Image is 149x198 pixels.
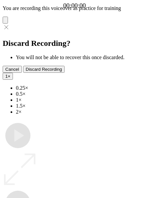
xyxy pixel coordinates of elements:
li: You will not be able to recover this once discarded. [16,54,146,60]
button: Cancel [3,66,22,73]
li: 1× [16,97,146,103]
button: 1× [3,73,13,80]
button: Discard Recording [23,66,65,73]
a: 00:00:00 [63,2,86,9]
li: 2× [16,109,146,115]
span: 1 [5,74,8,79]
p: You are recording this voiceover as practice for training [3,5,146,11]
h2: Discard Recording? [3,39,146,48]
li: 1.5× [16,103,146,109]
li: 0.25× [16,85,146,91]
li: 0.5× [16,91,146,97]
